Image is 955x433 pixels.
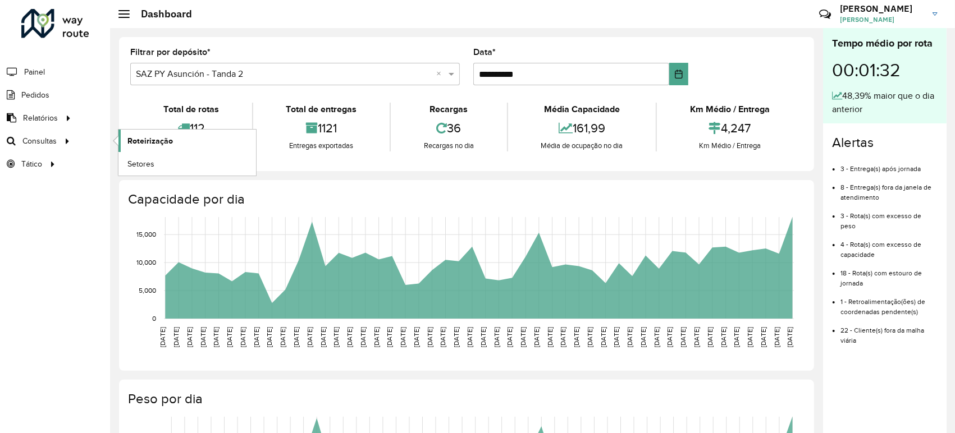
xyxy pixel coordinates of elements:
h4: Alertas [832,135,938,151]
text: [DATE] [199,327,207,347]
text: [DATE] [212,327,220,347]
div: Média de ocupação no dia [511,140,654,151]
text: [DATE] [546,327,554,347]
text: 0 [152,315,156,322]
div: Entregas exportadas [256,140,387,151]
div: 36 [394,116,504,140]
div: Recargas [394,103,504,116]
li: 1 - Retroalimentação(ões) de coordenadas pendente(s) [840,288,938,317]
text: [DATE] [373,327,380,347]
text: [DATE] [306,327,313,347]
text: [DATE] [239,327,246,347]
span: Clear all [436,67,446,81]
div: 112 [133,116,249,140]
text: [DATE] [787,327,794,347]
text: [DATE] [359,327,367,347]
div: 4,247 [660,116,800,140]
span: Setores [127,158,154,170]
div: Km Médio / Entrega [660,140,800,151]
h4: Capacidade por dia [128,191,803,208]
div: 00:01:32 [832,51,938,89]
span: Roteirização [127,135,173,147]
text: [DATE] [440,327,447,347]
h4: Peso por dia [128,391,803,407]
text: [DATE] [319,327,327,347]
text: [DATE] [279,327,286,347]
label: Filtrar por depósito [130,45,211,59]
li: 3 - Entrega(s) após jornada [840,155,938,174]
text: [DATE] [533,327,540,347]
text: [DATE] [386,327,393,347]
text: [DATE] [653,327,660,347]
text: [DATE] [266,327,273,347]
text: [DATE] [586,327,593,347]
text: [DATE] [720,327,727,347]
text: 15,000 [136,231,156,238]
text: [DATE] [706,327,714,347]
text: [DATE] [479,327,487,347]
text: [DATE] [399,327,406,347]
div: 161,99 [511,116,654,140]
text: 5,000 [139,287,156,294]
text: [DATE] [346,327,353,347]
a: Roteirização [118,130,256,152]
text: [DATE] [746,327,753,347]
text: [DATE] [600,327,607,347]
span: [PERSON_NAME] [840,15,924,25]
text: [DATE] [426,327,433,347]
div: Total de entregas [256,103,387,116]
text: [DATE] [519,327,527,347]
li: 4 - Rota(s) com excesso de capacidade [840,231,938,260]
text: [DATE] [466,327,473,347]
span: Pedidos [21,89,49,101]
text: [DATE] [413,327,420,347]
text: [DATE] [332,327,340,347]
text: [DATE] [186,327,193,347]
text: [DATE] [293,327,300,347]
text: [DATE] [506,327,513,347]
h2: Dashboard [130,8,192,20]
a: Setores [118,153,256,175]
li: 8 - Entrega(s) fora da janela de atendimento [840,174,938,202]
label: Data [473,45,496,59]
div: Média Capacidade [511,103,654,116]
text: [DATE] [613,327,620,347]
div: Tempo médio por rota [832,36,938,51]
span: Painel [24,66,45,78]
div: 1121 [256,116,387,140]
text: [DATE] [760,327,767,347]
text: [DATE] [226,327,233,347]
text: [DATE] [159,327,166,347]
div: Recargas no dia [394,140,504,151]
a: Contato Rápido [813,2,837,26]
text: [DATE] [773,327,780,347]
text: [DATE] [666,327,674,347]
text: [DATE] [493,327,500,347]
text: [DATE] [573,327,580,347]
div: Km Médio / Entrega [660,103,800,116]
h3: [PERSON_NAME] [840,3,924,14]
div: Total de rotas [133,103,249,116]
text: 10,000 [136,259,156,266]
text: [DATE] [560,327,567,347]
text: [DATE] [679,327,687,347]
text: [DATE] [253,327,260,347]
text: [DATE] [453,327,460,347]
text: [DATE] [172,327,180,347]
button: Choose Date [669,63,688,85]
text: [DATE] [693,327,700,347]
text: [DATE] [733,327,741,347]
li: 22 - Cliente(s) fora da malha viária [840,317,938,346]
div: 48,39% maior que o dia anterior [832,89,938,116]
span: Consultas [22,135,57,147]
text: [DATE] [626,327,633,347]
li: 18 - Rota(s) com estouro de jornada [840,260,938,288]
li: 3 - Rota(s) com excesso de peso [840,202,938,231]
span: Tático [21,158,42,170]
span: Relatórios [23,112,58,124]
text: [DATE] [639,327,647,347]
